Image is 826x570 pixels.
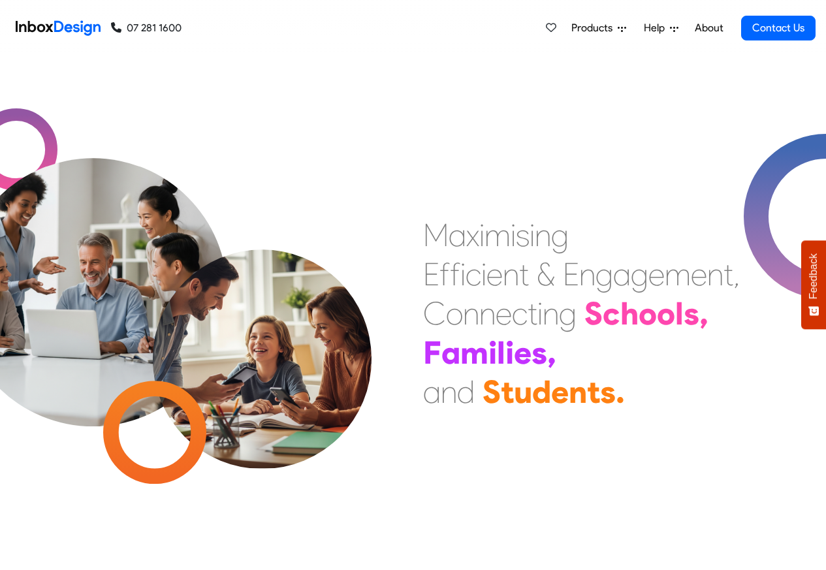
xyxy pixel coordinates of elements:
div: g [596,255,613,294]
div: m [460,333,488,372]
span: Help [644,20,670,36]
div: t [587,372,600,411]
div: e [648,255,665,294]
div: o [639,294,657,333]
div: . [616,372,625,411]
div: a [449,215,466,255]
div: s [684,294,699,333]
div: s [516,215,530,255]
div: e [514,333,532,372]
button: Feedback - Show survey [801,240,826,329]
div: & [537,255,555,294]
div: n [579,255,596,294]
div: n [543,294,559,333]
div: c [512,294,528,333]
div: u [514,372,532,411]
a: About [691,15,727,41]
div: n [479,294,496,333]
img: parents_with_child.png [125,195,399,469]
div: S [483,372,501,411]
div: i [530,215,535,255]
div: i [511,215,516,255]
div: f [439,255,450,294]
div: a [423,372,441,411]
div: o [446,294,463,333]
div: m [484,215,511,255]
div: g [551,215,569,255]
div: c [603,294,620,333]
div: t [519,255,529,294]
div: i [481,255,486,294]
div: Maximising Efficient & Engagement, Connecting Schools, Families, and Students. [423,215,740,411]
div: t [501,372,514,411]
a: Help [639,15,684,41]
div: e [691,255,707,294]
div: n [707,255,723,294]
div: d [532,372,551,411]
a: 07 281 1600 [111,20,182,36]
div: o [657,294,675,333]
div: t [723,255,733,294]
div: i [537,294,543,333]
div: e [496,294,512,333]
a: Contact Us [741,16,816,40]
div: , [699,294,708,333]
div: F [423,333,441,372]
div: , [733,255,740,294]
div: h [620,294,639,333]
div: , [547,333,556,372]
div: n [441,372,457,411]
div: c [466,255,481,294]
span: Products [571,20,618,36]
div: i [505,333,514,372]
div: i [488,333,497,372]
div: d [457,372,475,411]
div: a [613,255,631,294]
div: l [675,294,684,333]
div: f [450,255,460,294]
div: i [479,215,484,255]
div: C [423,294,446,333]
div: m [665,255,691,294]
div: n [535,215,551,255]
div: e [486,255,503,294]
div: g [559,294,577,333]
div: n [463,294,479,333]
div: t [528,294,537,333]
div: e [551,372,569,411]
div: E [563,255,579,294]
div: n [503,255,519,294]
div: s [600,372,616,411]
div: l [497,333,505,372]
div: M [423,215,449,255]
div: g [631,255,648,294]
div: E [423,255,439,294]
a: Products [566,15,631,41]
div: a [441,333,460,372]
div: n [569,372,587,411]
span: Feedback [808,253,819,299]
div: i [460,255,466,294]
div: s [532,333,547,372]
div: S [584,294,603,333]
div: x [466,215,479,255]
